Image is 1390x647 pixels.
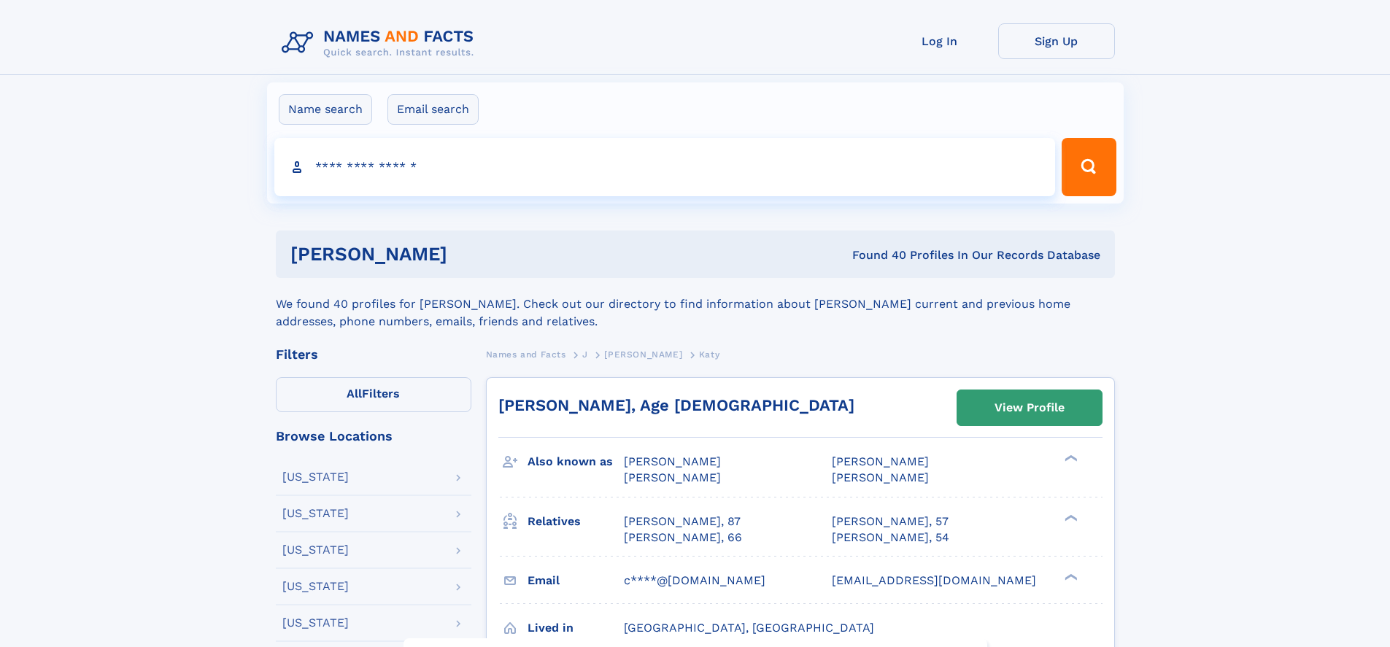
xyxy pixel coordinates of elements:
span: Katy [699,349,719,360]
a: View Profile [957,390,1102,425]
div: We found 40 profiles for [PERSON_NAME]. Check out our directory to find information about [PERSON... [276,278,1115,330]
a: [PERSON_NAME], 66 [624,530,742,546]
div: Found 40 Profiles In Our Records Database [649,247,1100,263]
div: View Profile [995,391,1065,425]
input: search input [274,138,1056,196]
span: [PERSON_NAME] [624,454,721,468]
a: Sign Up [998,23,1115,59]
h3: Also known as [528,449,624,474]
h3: Relatives [528,509,624,534]
span: [PERSON_NAME] [832,454,929,468]
span: [PERSON_NAME] [624,470,721,484]
button: Search Button [1062,138,1116,196]
div: [US_STATE] [282,617,349,629]
span: [EMAIL_ADDRESS][DOMAIN_NAME] [832,573,1036,587]
div: Filters [276,348,471,361]
h1: [PERSON_NAME] [290,245,650,263]
a: Log In [881,23,998,59]
span: [PERSON_NAME] [604,349,682,360]
label: Name search [279,94,372,125]
span: [PERSON_NAME] [832,470,929,484]
div: Browse Locations [276,430,471,443]
div: [US_STATE] [282,544,349,556]
a: Names and Facts [486,345,566,363]
h3: Lived in [528,616,624,640]
div: [US_STATE] [282,471,349,483]
div: ❯ [1061,572,1078,581]
div: ❯ [1061,454,1078,463]
img: Logo Names and Facts [276,23,486,63]
div: ❯ [1061,513,1078,522]
a: [PERSON_NAME], 57 [832,514,949,530]
span: J [582,349,588,360]
label: Email search [387,94,479,125]
a: J [582,345,588,363]
label: Filters [276,377,471,412]
span: [GEOGRAPHIC_DATA], [GEOGRAPHIC_DATA] [624,621,874,635]
h3: Email [528,568,624,593]
div: [US_STATE] [282,508,349,519]
a: [PERSON_NAME], 54 [832,530,949,546]
span: All [347,387,362,400]
a: [PERSON_NAME], 87 [624,514,741,530]
div: [US_STATE] [282,581,349,592]
a: [PERSON_NAME] [604,345,682,363]
a: [PERSON_NAME], Age [DEMOGRAPHIC_DATA] [498,396,854,414]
